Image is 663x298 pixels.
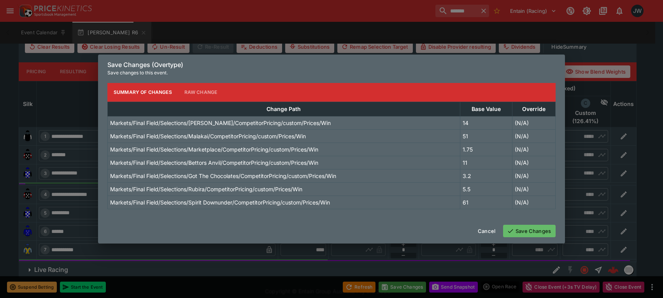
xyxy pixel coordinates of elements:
[460,169,512,182] td: 3.2
[512,116,555,129] td: (N/A)
[110,145,318,153] p: Markets/Final Field/Selections/Marketplace/CompetitorPricing/custom/Prices/Win
[110,172,336,180] p: Markets/Final Field/Selections/Got The Chocolates/CompetitorPricing/custom/Prices/Win
[110,119,331,127] p: Markets/Final Field/Selections/[PERSON_NAME]/CompetitorPricing/custom/Prices/Win
[107,69,556,77] p: Save changes to this event.
[512,156,555,169] td: (N/A)
[460,116,512,129] td: 14
[110,132,306,140] p: Markets/Final Field/Selections/Malakai/CompetitorPricing/custom/Prices/Win
[460,156,512,169] td: 11
[460,102,512,116] th: Base Value
[512,102,555,116] th: Override
[460,196,512,209] td: 61
[460,182,512,196] td: 5.5
[108,102,460,116] th: Change Path
[512,182,555,196] td: (N/A)
[512,143,555,156] td: (N/A)
[107,61,556,69] h6: Save Changes (Overtype)
[107,83,178,102] button: Summary of Changes
[110,159,318,167] p: Markets/Final Field/Selections/Bettors Anvil/CompetitorPricing/custom/Prices/Win
[110,198,330,206] p: Markets/Final Field/Selections/Spirit Downunder/CompetitorPricing/custom/Prices/Win
[473,225,500,237] button: Cancel
[512,196,555,209] td: (N/A)
[110,185,302,193] p: Markets/Final Field/Selections/Rubira/CompetitorPricing/custom/Prices/Win
[503,225,556,237] button: Save Changes
[460,143,512,156] td: 1.75
[178,83,224,102] button: Raw Change
[460,129,512,143] td: 51
[512,169,555,182] td: (N/A)
[512,129,555,143] td: (N/A)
